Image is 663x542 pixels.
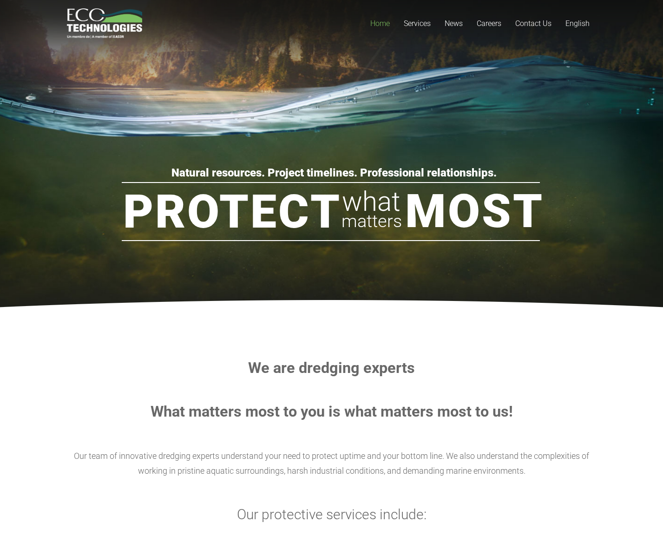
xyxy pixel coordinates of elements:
[341,208,402,235] rs-layer: matters
[445,19,463,28] span: News
[67,506,597,523] h3: Our protective services include:
[342,188,400,215] rs-layer: what
[151,403,513,420] strong: What matters most to you is what matters most to us!
[404,19,431,28] span: Services
[565,19,590,28] span: English
[67,8,143,39] a: logo_EcoTech_ASDR_RGB
[405,188,544,235] rs-layer: Most
[171,168,497,178] rs-layer: Natural resources. Project timelines. Professional relationships.
[477,19,501,28] span: Careers
[370,19,390,28] span: Home
[248,359,415,377] strong: We are dredging experts
[123,189,341,235] rs-layer: Protect
[515,19,551,28] span: Contact Us
[67,449,597,478] p: Our team of innovative dredging experts understand your need to protect uptime and your bottom li...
